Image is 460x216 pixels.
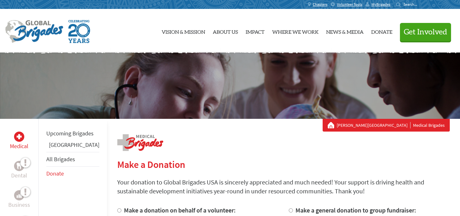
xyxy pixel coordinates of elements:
a: BusinessBusiness [8,190,30,209]
a: Upcoming Brigades [46,130,94,137]
p: Business [8,200,30,209]
a: Donate [371,14,392,47]
label: Make a general donation to group fundraiser: [295,206,416,214]
a: Vision & Mission [162,14,205,47]
a: Donate [46,170,64,177]
img: logo-medical.png [117,134,163,151]
div: Dental [14,161,24,171]
span: Chapters [313,2,327,7]
label: Make a donation on behalf of a volunteer: [124,206,236,214]
img: Global Brigades Celebrating 20 Years [68,20,90,43]
p: Dental [11,171,27,180]
img: Global Brigades Logo [5,20,63,43]
a: All Brigades [46,155,75,163]
div: Business [14,190,24,200]
a: DentalDental [11,161,27,180]
span: MyBrigades [372,2,390,7]
a: Impact [246,14,264,47]
h2: Make a Donation [117,159,450,170]
button: Get Involved [400,23,451,41]
span: Get Involved [404,28,447,36]
li: Panama [46,140,99,152]
p: Medical [10,142,28,151]
li: Upcoming Brigades [46,126,99,140]
a: MedicalMedical [10,132,28,151]
img: Dental [17,163,22,169]
li: Donate [46,167,99,181]
a: News & Media [326,14,364,47]
div: Medical [14,132,24,142]
img: Business [17,193,22,198]
a: [GEOGRAPHIC_DATA] [49,141,99,148]
div: Medical Brigades [328,122,445,128]
a: Where We Work [272,14,318,47]
p: Your donation to Global Brigades USA is sincerely appreciated and much needed! Your support is dr... [117,178,450,196]
input: Search... [403,2,422,7]
img: Medical [17,134,22,139]
a: [PERSON_NAME][GEOGRAPHIC_DATA] [337,122,410,128]
a: About Us [213,14,238,47]
li: All Brigades [46,152,99,167]
span: Volunteer Tools [337,2,362,7]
